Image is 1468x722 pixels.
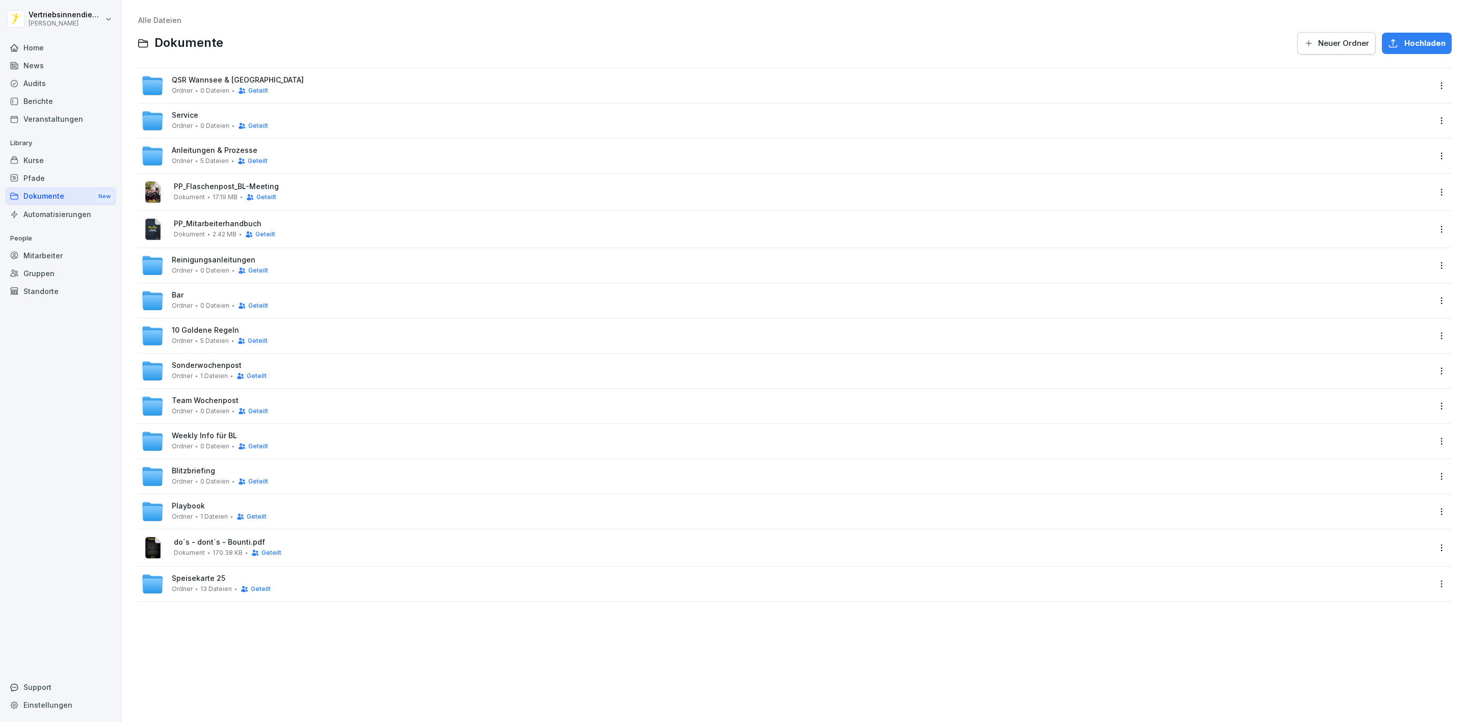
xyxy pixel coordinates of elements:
[248,267,268,274] span: Geteilt
[5,264,116,282] a: Gruppen
[5,230,116,247] p: People
[5,205,116,223] a: Automatisierungen
[172,291,183,300] span: Bar
[5,135,116,151] p: Library
[172,157,193,165] span: Ordner
[248,122,268,129] span: Geteilt
[29,20,103,27] p: [PERSON_NAME]
[5,282,116,300] a: Standorte
[5,151,116,169] a: Kurse
[141,289,1430,312] a: BarOrdner0 DateienGeteilt
[141,325,1430,347] a: 10 Goldene RegelnOrdner5 DateienGeteilt
[200,443,229,450] span: 0 Dateien
[172,361,242,370] span: Sonderwochenpost
[248,443,268,450] span: Geteilt
[172,122,193,129] span: Ordner
[5,92,116,110] a: Berichte
[5,110,116,128] a: Veranstaltungen
[174,549,205,556] span: Dokument
[141,254,1430,277] a: ReinigungsanleitungenOrdner0 DateienGeteilt
[200,87,229,94] span: 0 Dateien
[172,408,193,415] span: Ordner
[172,467,215,475] span: Blitzbriefing
[261,549,281,556] span: Geteilt
[248,478,268,485] span: Geteilt
[141,500,1430,523] a: PlaybookOrdner1 DateienGeteilt
[248,87,268,94] span: Geteilt
[138,16,181,24] a: Alle Dateien
[200,478,229,485] span: 0 Dateien
[96,191,113,202] div: New
[5,39,116,57] a: Home
[213,231,237,238] span: 2.42 MB
[251,585,271,593] span: Geteilt
[200,408,229,415] span: 0 Dateien
[141,465,1430,488] a: BlitzbriefingOrdner0 DateienGeteilt
[172,478,193,485] span: Ordner
[172,146,257,155] span: Anleitungen & Prozesse
[172,513,193,520] span: Ordner
[200,513,228,520] span: 1 Dateien
[5,169,116,187] div: Pfade
[174,538,1430,547] span: do´s - dont´s - Bounti.pdf
[200,157,229,165] span: 5 Dateien
[172,267,193,274] span: Ordner
[5,247,116,264] a: Mitarbeiter
[213,194,238,201] span: 17.19 MB
[29,11,103,19] p: Vertriebsinnendienst
[172,585,193,593] span: Ordner
[141,360,1430,382] a: SonderwochenpostOrdner1 DateienGeteilt
[172,302,193,309] span: Ordner
[154,36,223,50] span: Dokumente
[247,372,267,380] span: Geteilt
[200,302,229,309] span: 0 Dateien
[172,87,193,94] span: Ordner
[5,57,116,74] a: News
[172,337,193,344] span: Ordner
[141,145,1430,167] a: Anleitungen & ProzesseOrdner5 DateienGeteilt
[256,194,276,201] span: Geteilt
[172,396,239,405] span: Team Wochenpost
[200,122,229,129] span: 0 Dateien
[248,408,268,415] span: Geteilt
[172,432,237,440] span: Weekly Info für BL
[172,76,304,85] span: QSR Wannsee & [GEOGRAPHIC_DATA]
[247,513,267,520] span: Geteilt
[1297,32,1376,55] button: Neuer Ordner
[172,256,255,264] span: Reinigungsanleitungen
[5,74,116,92] a: Audits
[141,395,1430,417] a: Team WochenpostOrdner0 DateienGeteilt
[248,302,268,309] span: Geteilt
[141,430,1430,452] a: Weekly Info für BLOrdner0 DateienGeteilt
[172,326,239,335] span: 10 Goldene Regeln
[172,574,225,583] span: Speisekarte 25
[174,220,1430,228] span: PP_Mitarbeiterhandbuch
[248,157,268,165] span: Geteilt
[141,573,1430,595] a: Speisekarte 25Ordner13 DateienGeteilt
[174,194,205,201] span: Dokument
[1404,38,1446,49] span: Hochladen
[174,231,205,238] span: Dokument
[172,443,193,450] span: Ordner
[172,502,205,511] span: Playbook
[1382,33,1452,54] button: Hochladen
[141,74,1430,97] a: QSR Wannsee & [GEOGRAPHIC_DATA]Ordner0 DateienGeteilt
[200,267,229,274] span: 0 Dateien
[174,182,1430,191] span: PP_Flaschenpost_BL-Meeting
[5,187,116,206] div: Dokumente
[1318,38,1369,49] span: Neuer Ordner
[5,696,116,714] a: Einstellungen
[255,231,275,238] span: Geteilt
[200,585,232,593] span: 13 Dateien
